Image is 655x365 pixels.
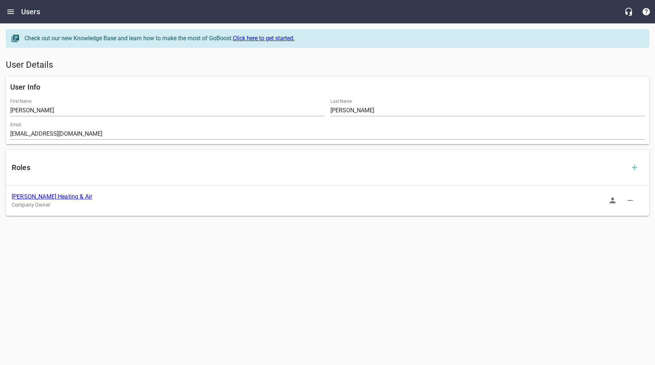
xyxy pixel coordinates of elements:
button: Sign In as Role [604,192,621,209]
label: Email [10,123,21,127]
button: Add Role [626,159,643,176]
h6: Roles [12,162,626,173]
label: Last Name [330,99,352,104]
label: First Name [10,99,31,104]
h5: User Details [6,59,649,71]
a: Click here to get started. [233,35,295,42]
button: Support Portal [637,3,655,20]
h6: User Info [10,81,645,93]
button: Live Chat [620,3,637,20]
button: Open drawer [2,3,19,20]
a: [PERSON_NAME] Heating & Air [12,193,92,200]
h6: Users [21,6,40,18]
button: Delete Role [621,192,639,209]
p: Company Owner [12,201,632,209]
div: Check out our new Knowledge Base and learn how to make the most of GoBoost. [24,34,641,43]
